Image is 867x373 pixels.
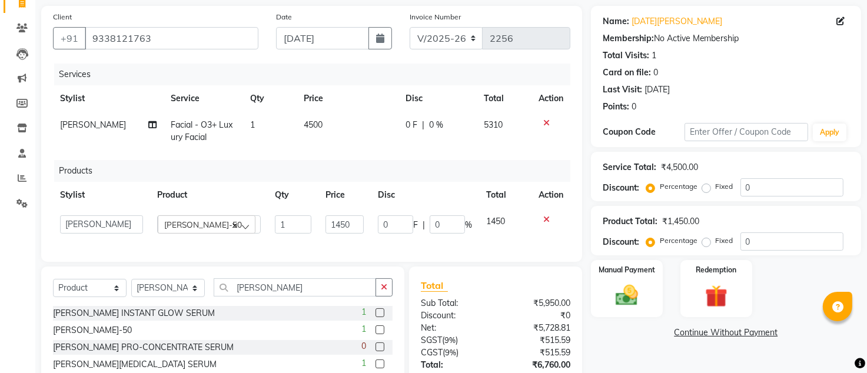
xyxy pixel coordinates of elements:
label: Invoice Number [410,12,461,22]
div: [DATE] [645,84,670,96]
button: +91 [53,27,86,49]
label: Redemption [696,265,737,275]
input: Search by Name/Mobile/Email/Code [85,27,258,49]
span: F [413,219,418,231]
th: Total [479,182,532,208]
div: ( ) [412,334,496,347]
div: ₹1,450.00 [662,215,699,228]
span: | [422,119,424,131]
span: 0 [361,340,366,352]
div: Product Total: [603,215,657,228]
div: Total: [412,359,496,371]
th: Stylist [53,182,150,208]
div: ₹515.59 [496,347,579,359]
span: 4500 [304,119,323,130]
div: Discount: [412,309,496,322]
span: % [465,219,472,231]
div: ₹5,950.00 [496,297,579,309]
span: 0 F [406,119,417,131]
span: 1 [361,357,366,369]
label: Percentage [660,235,697,246]
div: Total Visits: [603,49,649,62]
a: Continue Without Payment [593,327,859,339]
div: Points: [603,101,629,113]
span: 1 [361,323,366,335]
span: 1 [361,306,366,318]
div: ₹4,500.00 [661,161,698,174]
div: Card on file: [603,66,651,79]
div: ₹0 [496,309,579,322]
th: Action [532,85,570,112]
span: 9% [444,335,456,345]
th: Price [297,85,398,112]
label: Date [276,12,292,22]
div: 0 [653,66,658,79]
span: 1 [250,119,255,130]
div: Last Visit: [603,84,642,96]
span: Total [421,279,448,292]
img: _gift.svg [698,282,735,310]
div: Net: [412,322,496,334]
th: Action [532,182,570,208]
span: SGST [421,335,442,345]
div: Discount: [603,182,639,194]
div: Coupon Code [603,126,685,138]
div: ₹5,728.81 [496,322,579,334]
button: Apply [813,124,846,141]
img: _cash.svg [609,282,645,308]
div: 1 [652,49,656,62]
div: ₹515.59 [496,334,579,347]
span: 5310 [484,119,503,130]
span: 0 % [429,119,443,131]
label: Fixed [716,235,733,246]
a: [DATE][PERSON_NAME] [632,15,723,28]
div: Sub Total: [412,297,496,309]
span: 1450 [486,216,505,227]
div: Discount: [603,236,639,248]
label: Percentage [660,181,697,192]
div: Products [54,160,579,182]
th: Price [318,182,371,208]
span: CGST [421,347,443,358]
div: Name: [603,15,629,28]
input: Search or Scan [214,278,376,297]
th: Stylist [53,85,164,112]
div: ( ) [412,347,496,359]
label: Fixed [716,181,733,192]
div: Membership: [603,32,654,45]
span: [PERSON_NAME]-50 [164,219,242,229]
th: Qty [243,85,296,112]
th: Disc [398,85,477,112]
span: Facial - O3+ Luxury Facial [171,119,232,142]
div: [PERSON_NAME] INSTANT GLOW SERUM [53,307,215,319]
div: Service Total: [603,161,656,174]
th: Disc [371,182,479,208]
div: Services [54,64,579,85]
label: Client [53,12,72,22]
span: 9% [445,348,456,357]
th: Service [164,85,244,112]
div: [PERSON_NAME] PRO-CONCENTRATE SERUM [53,341,234,354]
th: Product [150,182,268,208]
div: ₹6,760.00 [496,359,579,371]
th: Qty [268,182,318,208]
label: Manual Payment [599,265,655,275]
div: 0 [632,101,636,113]
div: [PERSON_NAME]-50 [53,324,132,337]
th: Total [477,85,532,112]
div: No Active Membership [603,32,849,45]
span: | [423,219,425,231]
span: [PERSON_NAME] [60,119,126,130]
div: [PERSON_NAME][MEDICAL_DATA] SERUM [53,358,217,371]
input: Enter Offer / Coupon Code [685,123,808,141]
